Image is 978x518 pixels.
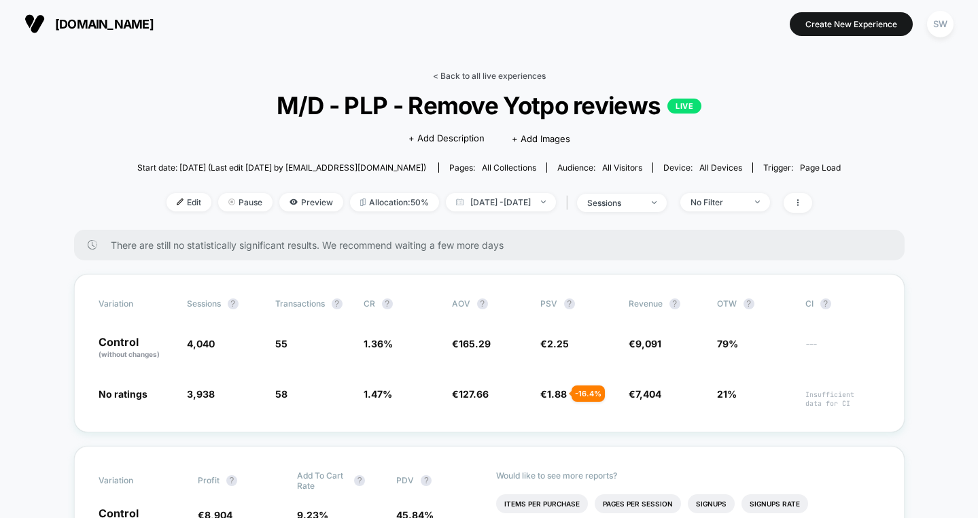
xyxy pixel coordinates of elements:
div: Audience: [557,162,642,173]
span: € [540,338,569,349]
span: € [629,338,661,349]
span: Variation [99,470,173,491]
span: all devices [699,162,742,173]
span: 9,091 [635,338,661,349]
button: ? [421,475,432,486]
div: No Filter [691,197,745,207]
a: < Back to all live experiences [433,71,546,81]
img: edit [177,198,184,205]
button: [DOMAIN_NAME] [20,13,158,35]
span: 1.36 % [364,338,393,349]
button: ? [477,298,488,309]
button: ? [226,475,237,486]
span: All Visitors [602,162,642,173]
li: Signups Rate [741,494,808,513]
span: Add To Cart Rate [297,470,347,491]
button: ? [564,298,575,309]
span: + Add Images [512,133,570,144]
span: € [452,388,489,400]
span: There are still no statistically significant results. We recommend waiting a few more days [111,239,877,251]
button: ? [744,298,754,309]
span: all collections [482,162,536,173]
button: ? [354,475,365,486]
span: 7,404 [635,388,661,400]
span: 4,040 [187,338,215,349]
p: Control [99,336,173,360]
span: Device: [652,162,752,173]
span: [DOMAIN_NAME] [55,17,154,31]
img: end [755,201,760,203]
span: Revenue [629,298,663,309]
span: Start date: [DATE] (Last edit [DATE] by [EMAIL_ADDRESS][DOMAIN_NAME]) [137,162,426,173]
img: end [541,201,546,203]
span: Transactions [275,298,325,309]
span: PSV [540,298,557,309]
div: - 16.4 % [572,385,605,402]
img: Visually logo [24,14,45,34]
span: € [629,388,661,400]
span: 58 [275,388,287,400]
span: --- [805,340,880,360]
span: CI [805,298,880,309]
span: 55 [275,338,287,349]
li: Signups [688,494,735,513]
span: 1.88 [547,388,567,400]
span: Profit [198,475,220,485]
p: Would like to see more reports? [496,470,880,481]
span: [DATE] - [DATE] [446,193,556,211]
span: 165.29 [459,338,491,349]
span: | [563,193,577,213]
button: ? [669,298,680,309]
span: Page Load [800,162,841,173]
div: sessions [587,198,642,208]
span: Allocation: 50% [350,193,439,211]
span: No ratings [99,388,147,400]
span: Variation [99,298,173,309]
button: Create New Experience [790,12,913,36]
li: Pages Per Session [595,494,681,513]
button: SW [923,10,958,38]
span: AOV [452,298,470,309]
button: ? [820,298,831,309]
button: ? [228,298,239,309]
span: M/D - PLP - Remove Yotpo reviews [173,91,805,120]
div: Trigger: [763,162,841,173]
span: 79% [717,338,738,349]
span: Edit [167,193,211,211]
span: Pause [218,193,273,211]
span: € [452,338,491,349]
img: rebalance [360,198,366,206]
img: end [652,201,657,204]
span: (without changes) [99,350,160,358]
span: Preview [279,193,343,211]
div: Pages: [449,162,536,173]
span: PDV [396,475,414,485]
li: Items Per Purchase [496,494,588,513]
span: 3,938 [187,388,215,400]
span: 127.66 [459,388,489,400]
img: end [228,198,235,205]
p: LIVE [667,99,701,114]
div: SW [927,11,954,37]
span: 2.25 [547,338,569,349]
img: calendar [456,198,464,205]
span: Insufficient data for CI [805,390,880,408]
span: + Add Description [408,132,485,145]
span: 1.47 % [364,388,392,400]
span: Sessions [187,298,221,309]
button: ? [332,298,343,309]
span: 21% [717,388,737,400]
span: CR [364,298,375,309]
button: ? [382,298,393,309]
span: € [540,388,567,400]
span: OTW [717,298,792,309]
